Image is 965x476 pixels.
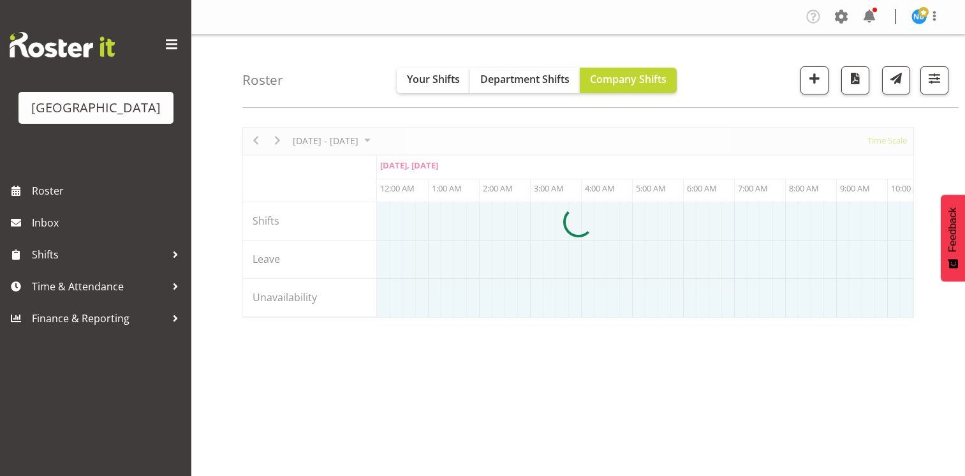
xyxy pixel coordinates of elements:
button: Add a new shift [800,66,829,94]
img: Rosterit website logo [10,32,115,57]
span: Roster [32,181,185,200]
button: Send a list of all shifts for the selected filtered period to all rostered employees. [882,66,910,94]
div: [GEOGRAPHIC_DATA] [31,98,161,117]
button: Company Shifts [580,68,677,93]
button: Download a PDF of the roster according to the set date range. [841,66,869,94]
span: Department Shifts [480,72,570,86]
span: Your Shifts [407,72,460,86]
span: Shifts [32,245,166,264]
img: nicoel-boschman11219.jpg [911,9,927,24]
span: Feedback [947,207,959,252]
button: Department Shifts [470,68,580,93]
button: Your Shifts [397,68,470,93]
button: Filter Shifts [920,66,948,94]
span: Company Shifts [590,72,667,86]
span: Time & Attendance [32,277,166,296]
button: Feedback - Show survey [941,195,965,281]
span: Inbox [32,213,185,232]
span: Finance & Reporting [32,309,166,328]
h4: Roster [242,73,283,87]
